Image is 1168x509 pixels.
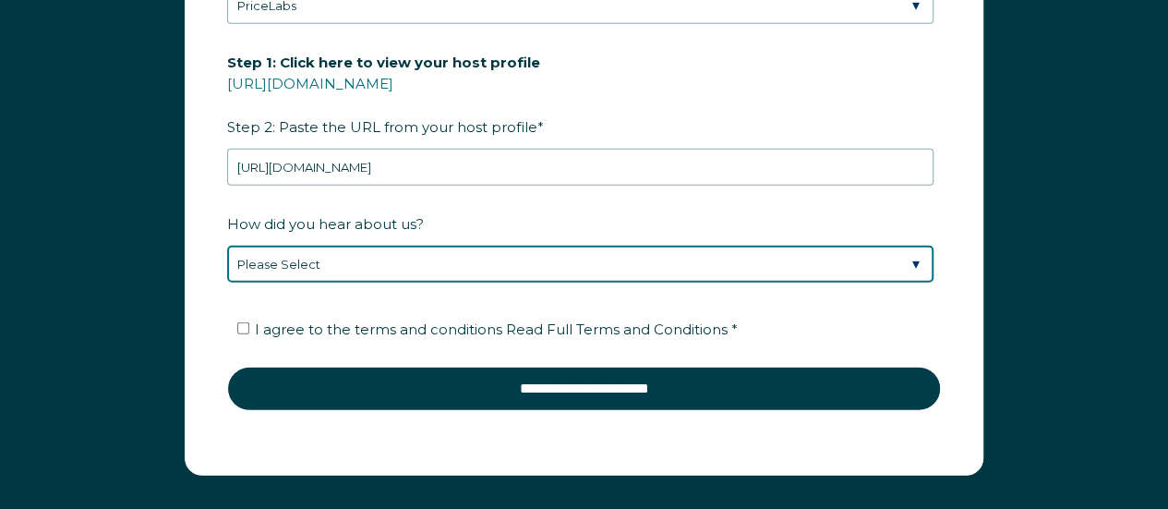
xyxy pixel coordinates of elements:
span: I agree to the terms and conditions [255,321,738,338]
span: Read Full Terms and Conditions [506,321,728,338]
a: Read Full Terms and Conditions [502,321,731,338]
a: [URL][DOMAIN_NAME] [227,75,393,92]
input: I agree to the terms and conditions Read Full Terms and Conditions * [237,322,249,334]
input: airbnb.com/users/show/12345 [227,149,933,186]
span: How did you hear about us? [227,210,424,238]
span: Step 1: Click here to view your host profile [227,48,540,77]
span: Step 2: Paste the URL from your host profile [227,48,540,141]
